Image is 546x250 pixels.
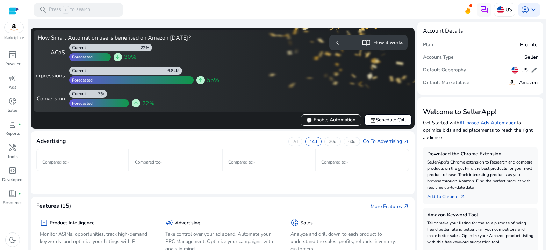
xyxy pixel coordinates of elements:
p: Resources [3,200,22,206]
span: verified [307,117,312,123]
span: campaign [165,218,174,227]
p: Get Started with to optimize bids and ad placements to reach the right audience [423,119,538,141]
span: account_circle [521,6,529,14]
div: ACoS [38,48,65,57]
h5: Sales [300,220,313,226]
p: SellerApp's Chrome extension to Research and compare products on the go. Find the best products f... [427,159,534,190]
span: package [40,218,48,227]
a: Go To Advertisingarrow_outward [363,138,409,145]
span: lab_profile [8,120,17,129]
p: Compared to : [42,159,123,165]
img: amazon.svg [5,22,23,33]
span: search [39,6,48,14]
p: Press to search [49,6,90,14]
span: arrow_upward [133,100,139,106]
span: event [370,117,376,123]
a: More Featuresarrow_outward [371,203,409,210]
span: import_contacts [362,39,371,47]
img: us.svg [511,67,518,74]
h4: Advertising [36,138,66,145]
h5: Default Geography [423,67,466,73]
div: Current [69,45,86,50]
h5: How it works [373,40,403,46]
span: book_4 [8,189,17,198]
span: chevron_left [333,39,342,47]
span: edit [531,67,538,74]
span: - [253,159,255,165]
span: Schedule Call [370,116,406,124]
span: - [346,159,348,165]
span: donut_small [8,97,17,105]
p: Product [5,61,20,67]
span: / [63,6,69,14]
button: verifiedEnable Automation [301,114,361,126]
div: 7% [98,91,107,97]
div: Impressions [38,71,65,80]
span: fiber_manual_record [18,123,21,126]
a: Add To Chrome [427,190,471,200]
span: code_blocks [8,166,17,175]
p: Sales [8,107,18,113]
h5: Download the Chrome Extension [427,151,534,157]
h4: Account Details [423,28,463,34]
h5: Default Marketplace [423,80,469,86]
div: Current [69,91,86,97]
p: Monitor ASINs, opportunities, track high-demand keywords, and optimize your listings with PI [40,230,155,245]
h5: Advertising [175,220,200,226]
button: eventSchedule Call [364,114,412,126]
p: Tools [7,153,18,160]
div: Current [69,68,86,74]
span: campaign [8,74,17,82]
p: 7d [293,139,298,144]
h4: Features (15) [36,203,71,209]
span: - [67,159,69,165]
span: donut_small [290,218,299,227]
p: 14d [310,139,317,144]
span: Enable Automation [307,116,355,124]
a: AI-based Ads Automation [459,119,517,126]
div: Forecasted [69,54,93,60]
p: Compared to : [321,159,403,165]
h5: Amazon [519,80,538,86]
span: 22% [142,99,155,107]
p: Compared to : [135,159,216,165]
div: Forecasted [69,77,93,83]
h3: Welcome to SellerApp! [423,108,538,116]
img: us.svg [497,6,504,13]
h5: US [521,67,528,73]
img: amazon.svg [508,78,516,87]
h5: Plan [423,42,433,48]
p: Compared to : [228,159,309,165]
p: US [505,4,512,16]
h5: Product Intelligence [50,220,95,226]
span: inventory_2 [8,51,17,59]
p: Reports [5,130,20,137]
span: arrow_outward [460,194,465,200]
span: arrow_outward [403,203,409,209]
span: handyman [8,143,17,152]
h4: How Smart Automation users benefited on Amazon [DATE]? [38,35,220,41]
div: 22% [141,45,152,50]
p: 60d [348,139,355,144]
div: Conversion [38,95,65,103]
span: 55% [207,76,219,84]
h5: Pro Lite [520,42,538,48]
h5: Seller [524,55,538,61]
span: arrow_outward [403,139,409,144]
h5: Account Type [423,55,454,61]
h5: Amazon Keyword Tool [427,212,534,218]
span: - [160,159,162,165]
span: arrow_upward [198,77,203,83]
span: keyboard_arrow_down [529,6,538,14]
div: Forecasted [69,100,93,106]
p: Ads [9,84,16,90]
span: arrow_downward [115,54,121,60]
div: 6.84M [167,68,182,74]
p: 30d [329,139,336,144]
p: Tailor make your listing for the sole purpose of being heard better. Stand better than your compe... [427,220,534,245]
span: dark_mode [8,236,17,244]
span: 30% [124,53,136,61]
p: Developers [2,176,23,183]
p: Marketplace [4,35,24,41]
span: fiber_manual_record [18,192,21,195]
